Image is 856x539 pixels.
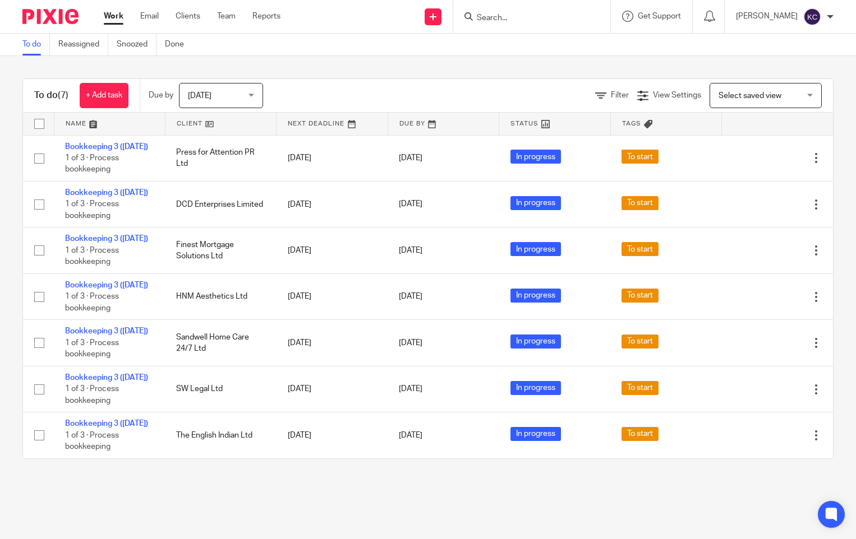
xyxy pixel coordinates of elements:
[65,281,148,289] a: Bookkeeping 3 ([DATE])
[622,196,659,210] span: To start
[653,91,701,99] span: View Settings
[65,201,119,220] span: 1 of 3 · Process bookkeeping
[176,11,200,22] a: Clients
[165,412,276,458] td: The English Indian Ltd
[622,150,659,164] span: To start
[22,9,79,24] img: Pixie
[34,90,68,101] h1: To do
[622,289,659,303] span: To start
[399,154,422,162] span: [DATE]
[65,374,148,382] a: Bookkeeping 3 ([DATE])
[22,34,50,55] a: To do
[65,339,119,359] span: 1 of 3 · Process bookkeeping
[65,189,148,197] a: Bookkeeping 3 ([DATE])
[65,143,148,151] a: Bookkeeping 3 ([DATE])
[165,181,276,227] td: DCD Enterprises Limited
[65,385,119,405] span: 1 of 3 · Process bookkeeping
[65,420,148,428] a: Bookkeeping 3 ([DATE])
[719,92,781,100] span: Select saved view
[58,91,68,100] span: (7)
[65,154,119,174] span: 1 of 3 · Process bookkeeping
[165,227,276,273] td: Finest Mortgage Solutions Ltd
[399,385,422,393] span: [DATE]
[277,273,388,319] td: [DATE]
[252,11,280,22] a: Reports
[399,339,422,347] span: [DATE]
[277,135,388,181] td: [DATE]
[622,120,641,127] span: Tags
[65,247,119,266] span: 1 of 3 · Process bookkeeping
[165,34,192,55] a: Done
[622,381,659,395] span: To start
[399,247,422,254] span: [DATE]
[399,431,422,439] span: [DATE]
[65,431,119,451] span: 1 of 3 · Process bookkeeping
[510,381,561,395] span: In progress
[622,334,659,349] span: To start
[622,242,659,256] span: To start
[277,320,388,366] td: [DATE]
[399,293,422,301] span: [DATE]
[510,196,561,210] span: In progress
[104,11,123,22] a: Work
[510,242,561,256] span: In progress
[638,12,681,20] span: Get Support
[188,92,211,100] span: [DATE]
[277,366,388,412] td: [DATE]
[736,11,798,22] p: [PERSON_NAME]
[277,181,388,227] td: [DATE]
[140,11,159,22] a: Email
[117,34,157,55] a: Snoozed
[165,135,276,181] td: Press for Attention PR Ltd
[510,427,561,441] span: In progress
[510,289,561,303] span: In progress
[165,366,276,412] td: SW Legal Ltd
[165,320,276,366] td: Sandwell Home Care 24/7 Ltd
[510,334,561,349] span: In progress
[622,427,659,441] span: To start
[65,235,148,243] a: Bookkeeping 3 ([DATE])
[217,11,236,22] a: Team
[165,273,276,319] td: HNM Aesthetics Ltd
[399,201,422,208] span: [DATE]
[80,83,128,108] a: + Add task
[611,91,629,99] span: Filter
[277,227,388,273] td: [DATE]
[65,327,148,335] a: Bookkeeping 3 ([DATE])
[803,8,821,26] img: svg%3E
[510,150,561,164] span: In progress
[476,13,577,24] input: Search
[58,34,108,55] a: Reassigned
[65,292,119,312] span: 1 of 3 · Process bookkeeping
[149,90,173,101] p: Due by
[277,412,388,458] td: [DATE]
